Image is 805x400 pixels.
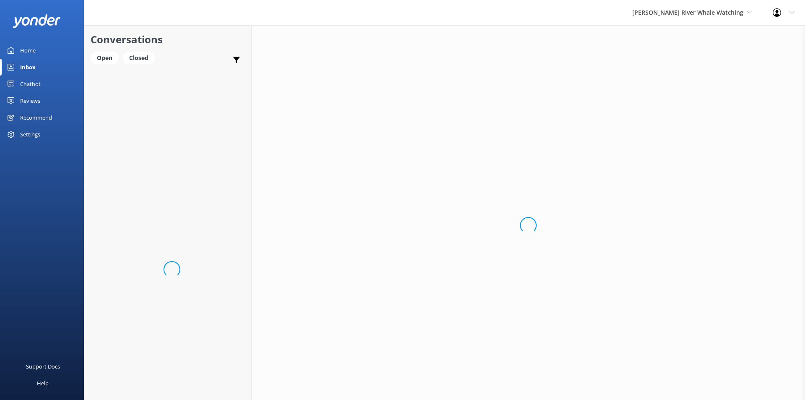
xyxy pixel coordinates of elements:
div: Closed [123,52,155,64]
h2: Conversations [91,31,245,47]
div: Recommend [20,109,52,126]
div: Inbox [20,59,36,76]
div: Chatbot [20,76,41,92]
a: Closed [123,53,159,62]
div: Settings [20,126,40,143]
span: [PERSON_NAME] River Whale Watching [632,8,743,16]
div: Help [37,375,49,392]
div: Reviews [20,92,40,109]
div: Home [20,42,36,59]
div: Open [91,52,119,64]
div: Support Docs [26,358,60,375]
a: Open [91,53,123,62]
img: yonder-white-logo.png [13,14,61,28]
